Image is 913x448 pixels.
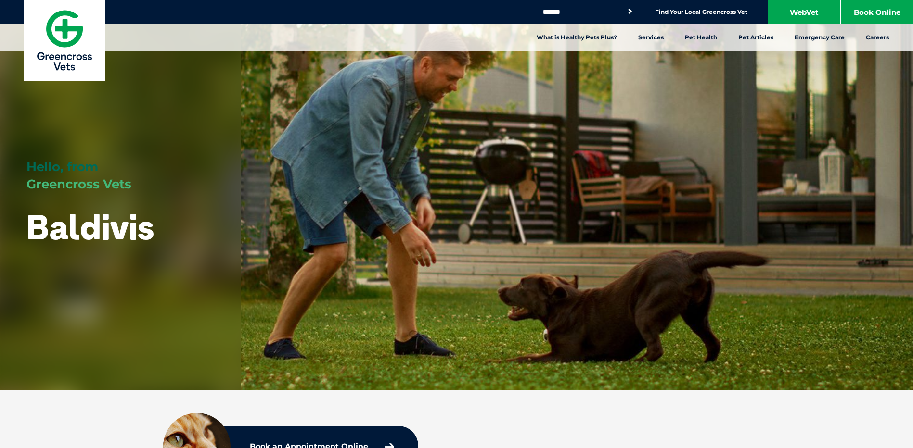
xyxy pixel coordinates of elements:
[26,208,154,246] h1: Baldivis
[26,159,98,174] span: Hello, from
[674,24,728,51] a: Pet Health
[625,7,635,16] button: Search
[784,24,855,51] a: Emergency Care
[855,24,900,51] a: Careers
[26,176,131,192] span: Greencross Vets
[655,8,747,16] a: Find Your Local Greencross Vet
[628,24,674,51] a: Services
[526,24,628,51] a: What is Healthy Pets Plus?
[728,24,784,51] a: Pet Articles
